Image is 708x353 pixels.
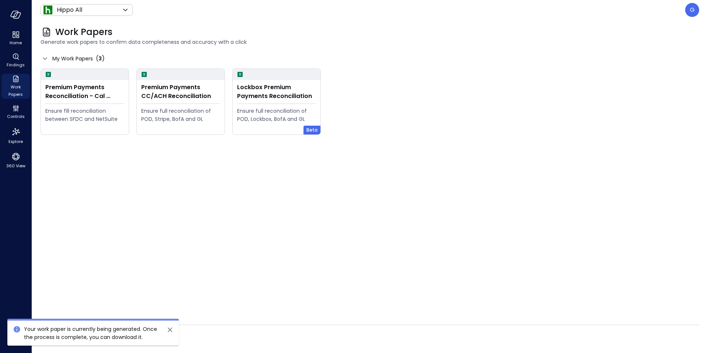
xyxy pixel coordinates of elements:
[55,26,112,38] span: Work Papers
[45,107,124,123] div: Ensure fill reconciliation between SFDC and NetSuite
[44,6,52,14] img: Icon
[4,83,27,98] span: Work Papers
[690,6,695,14] p: G
[1,74,30,99] div: Work Papers
[306,126,317,134] span: Beta
[41,38,699,46] span: Generate work papers to confirm data completeness and accuracy with a click
[98,55,102,62] span: 3
[166,325,174,334] button: close
[1,103,30,121] div: Controls
[8,138,23,145] span: Explore
[237,83,316,101] div: Lockbox Premium Payments Reconciliation
[45,83,124,101] div: Premium Payments Reconciliation - Cal Atlantic
[1,125,30,146] div: Explore
[24,325,157,341] span: Your work paper is currently being generated. Once the process is complete, you can download it.
[7,61,25,69] span: Findings
[57,6,82,14] p: Hippo All
[1,150,30,170] div: 360 View
[1,52,30,69] div: Findings
[1,29,30,47] div: Home
[52,55,93,63] span: My Work Papers
[141,107,220,123] div: Ensure full reconciliation of POD, Stripe, BofA and GL
[237,107,316,123] div: Ensure full reconciliation of POD, Lockbox, BofA and GL
[7,113,25,120] span: Controls
[6,162,25,169] span: 360 View
[96,54,105,63] div: ( )
[10,39,22,46] span: Home
[141,83,220,101] div: Premium Payments CC/ACH Reconciliation
[685,3,699,17] div: Guy Zilberberg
